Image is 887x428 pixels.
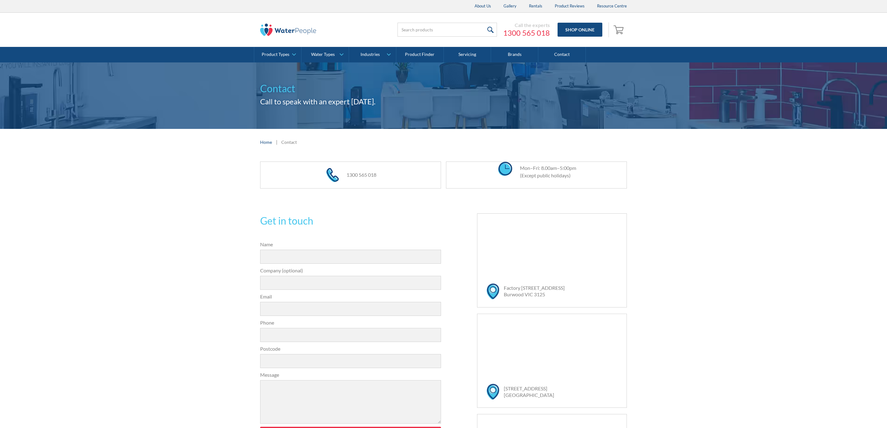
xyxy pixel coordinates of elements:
[612,22,627,37] a: Open cart
[498,162,512,176] img: clock icon
[260,213,441,228] h2: Get in touch
[361,52,380,57] div: Industries
[311,52,335,57] div: Water Types
[260,267,441,274] label: Company (optional)
[503,22,550,28] div: Call the experts
[326,168,339,182] img: phone icon
[487,284,499,299] img: map marker icon
[614,25,625,34] img: shopping cart
[275,138,278,146] div: |
[260,293,441,300] label: Email
[260,345,441,353] label: Postcode
[398,23,497,37] input: Search products
[558,23,602,37] a: Shop Online
[281,139,297,145] div: Contact
[260,319,441,326] label: Phone
[396,47,443,62] a: Product Finder
[260,139,272,145] a: Home
[260,24,316,36] img: The Water People
[503,28,550,38] a: 1300 565 018
[262,52,289,57] div: Product Types
[349,47,396,62] a: Industries
[538,47,586,62] a: Contact
[504,385,554,398] a: [STREET_ADDRESS][GEOGRAPHIC_DATA]
[503,28,550,37] span: 1300 565 018
[487,384,499,400] img: map marker icon
[514,164,576,179] div: Mon–Fri: 8.00am–5:00pm (Except public holidays)
[347,172,376,178] a: 1300 565 018
[491,47,538,62] a: Brands
[254,47,301,62] a: Product Types
[260,371,441,379] label: Message
[260,81,627,96] h1: Contact
[444,47,491,62] a: Servicing
[301,47,348,62] a: Water Types
[260,96,627,107] h2: Call to speak with an expert [DATE].
[504,285,565,297] a: Factory [STREET_ADDRESS]Burwood VIC 3125
[260,241,441,248] label: Name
